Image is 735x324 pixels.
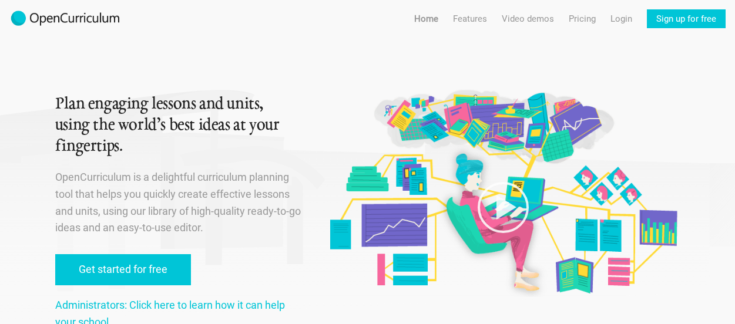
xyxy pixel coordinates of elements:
[502,9,554,28] a: Video demos
[569,9,596,28] a: Pricing
[453,9,487,28] a: Features
[647,9,726,28] a: Sign up for free
[55,169,301,237] p: OpenCurriculum is a delightful curriculum planning tool that helps you quickly create effective l...
[55,254,191,285] a: Get started for free
[9,9,121,28] img: 2017-logo-m.png
[610,9,632,28] a: Login
[55,94,301,157] h1: Plan engaging lessons and units, using the world’s best ideas at your fingertips.
[414,9,438,28] a: Home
